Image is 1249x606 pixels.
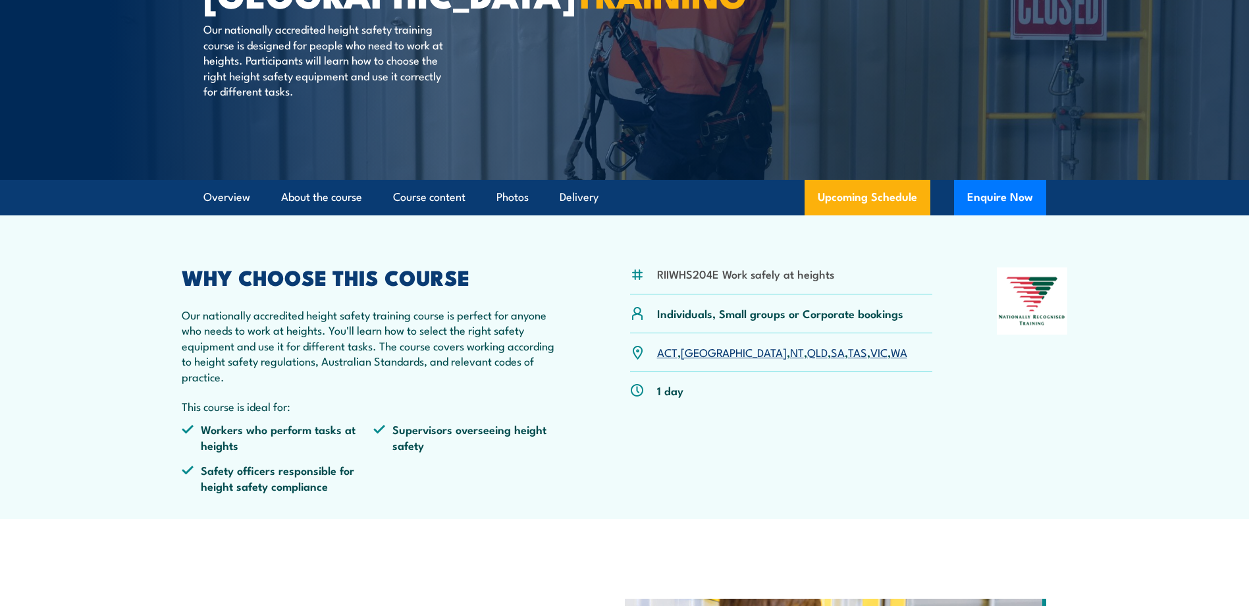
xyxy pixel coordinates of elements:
a: ACT [657,344,678,360]
a: Upcoming Schedule [805,180,930,215]
button: Enquire Now [954,180,1046,215]
a: Photos [496,180,529,215]
a: QLD [807,344,828,360]
li: RIIWHS204E Work safely at heights [657,266,834,281]
a: TAS [848,344,867,360]
p: Our nationally accredited height safety training course is perfect for anyone who needs to work a... [182,307,566,384]
a: Delivery [560,180,598,215]
a: VIC [870,344,888,360]
img: Nationally Recognised Training logo. [997,267,1068,335]
a: Course content [393,180,465,215]
a: About the course [281,180,362,215]
li: Workers who perform tasks at heights [182,422,374,453]
p: This course is ideal for: [182,399,566,414]
a: [GEOGRAPHIC_DATA] [681,344,787,360]
a: WA [891,344,907,360]
a: NT [790,344,804,360]
li: Safety officers responsible for height safety compliance [182,462,374,493]
a: Overview [203,180,250,215]
a: SA [831,344,845,360]
li: Supervisors overseeing height safety [373,422,566,453]
p: 1 day [657,383,683,398]
p: , , , , , , , [657,344,907,360]
h2: WHY CHOOSE THIS COURSE [182,267,566,286]
p: Our nationally accredited height safety training course is designed for people who need to work a... [203,21,444,98]
p: Individuals, Small groups or Corporate bookings [657,306,903,321]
